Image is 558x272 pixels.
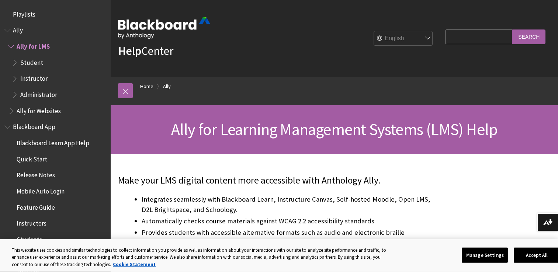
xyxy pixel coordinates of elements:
[374,31,433,46] select: Site Language Selector
[118,17,210,39] img: Blackboard by Anthology
[13,121,55,131] span: Blackboard App
[13,8,35,18] span: Playlists
[13,24,23,34] span: Ally
[12,247,391,268] div: This website uses cookies and similar technologies to collect information you provide as well as ...
[17,153,47,163] span: Quick Start
[17,185,65,195] span: Mobile Auto Login
[17,40,50,50] span: Ally for LMS
[17,217,46,227] span: Instructors
[512,29,545,44] input: Search
[163,82,171,91] a: Ally
[17,105,61,115] span: Ally for Websites
[17,137,89,147] span: Blackboard Learn App Help
[17,201,55,211] span: Feature Guide
[142,216,441,226] li: Automatically checks course materials against WCAG 2.2 accessibility standards
[118,174,441,187] p: Make your LMS digital content more accessible with Anthology Ally.
[142,239,441,259] li: Delivers guidance to instructors to improve the accessibility of their course content
[20,73,48,83] span: Instructor
[140,82,153,91] a: Home
[118,43,173,58] a: HelpCenter
[20,56,43,66] span: Student
[171,119,498,139] span: Ally for Learning Management Systems (LMS) Help
[17,233,42,243] span: Students
[142,227,441,238] li: Provides students with accessible alternative formats such as audio and electronic braille
[118,43,141,58] strong: Help
[17,169,55,179] span: Release Notes
[113,261,156,268] a: More information about your privacy, opens in a new tab
[142,194,441,215] li: Integrates seamlessly with Blackboard Learn, Instructure Canvas, Self-hosted Moodle, Open LMS, D2...
[4,8,106,21] nav: Book outline for Playlists
[462,247,508,263] button: Manage Settings
[4,24,106,117] nav: Book outline for Anthology Ally Help
[20,88,57,98] span: Administrator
